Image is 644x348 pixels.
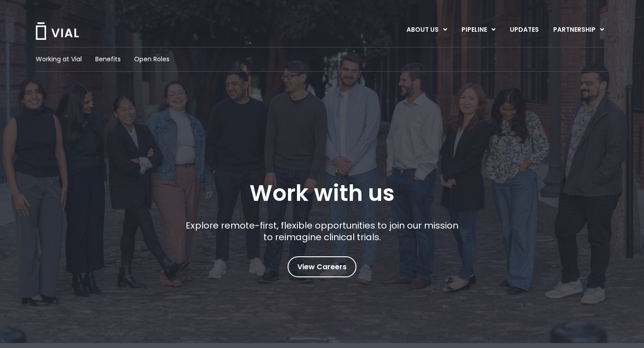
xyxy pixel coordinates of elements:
[288,256,356,277] a: View Careers
[36,55,82,64] a: Working at Vial
[399,22,454,38] a: ABOUT USMenu Toggle
[454,22,502,38] a: PIPELINEMenu Toggle
[546,22,611,38] a: PARTNERSHIPMenu Toggle
[297,261,347,273] span: View Careers
[134,55,169,64] a: Open Roles
[95,55,121,64] a: Benefits
[250,180,394,206] h1: Work with us
[35,22,80,40] img: Vial Logo
[182,220,462,243] p: Explore remote-first, flexible opportunities to join our mission to reimagine clinical trials.
[503,22,546,38] a: UPDATES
